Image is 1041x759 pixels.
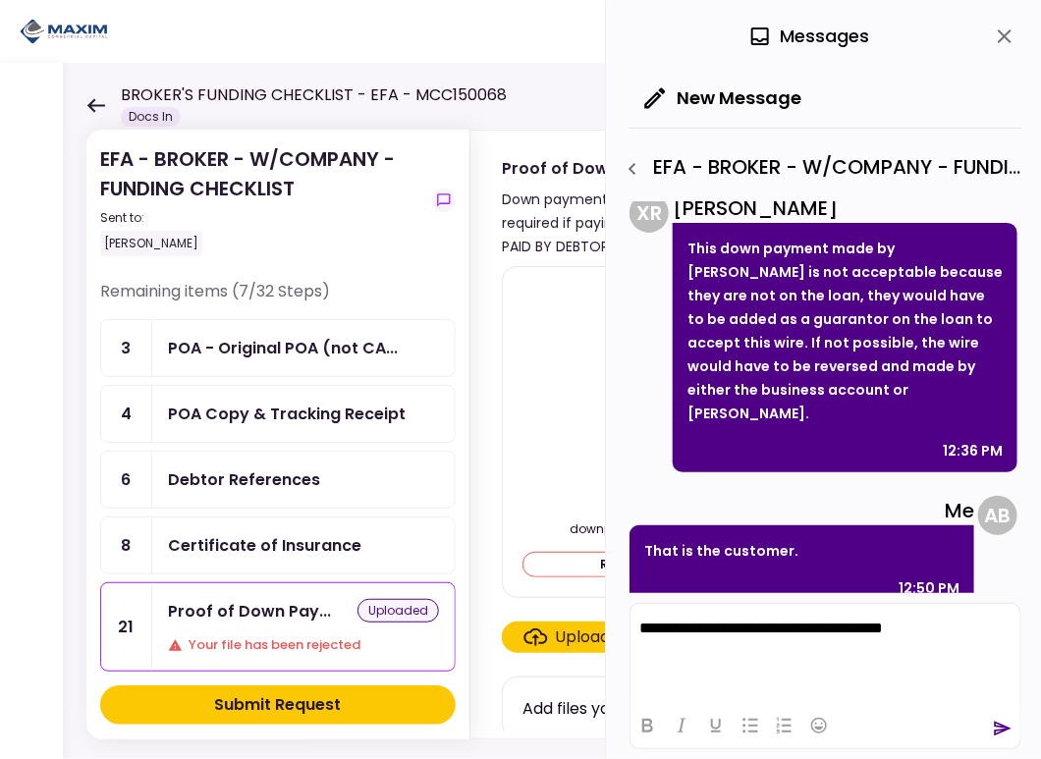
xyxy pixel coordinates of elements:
[616,152,1021,186] div: EFA - BROKER - W/COMPANY - FUNDING CHECKLIST - Proof of Down Payment 1
[768,712,801,739] button: Numbered list
[168,402,406,426] div: POA Copy & Tracking Receipt
[101,517,152,573] div: 8
[630,604,1020,702] iframe: Rich Text Area
[168,336,398,360] div: POA - Original POA (not CA or GA)
[100,280,456,319] div: Remaining items (7/32 Steps)
[943,439,1003,462] div: 12:36 PM
[101,452,152,508] div: 6
[502,156,890,181] div: Proof of Down Payment 1
[100,451,456,509] a: 6Debtor References
[522,520,729,538] div: downpayment.jpg
[432,189,456,212] button: show-messages
[168,533,361,558] div: Certificate of Insurance
[630,712,664,739] button: Bold
[101,386,152,442] div: 4
[100,231,202,256] div: [PERSON_NAME]
[121,83,507,107] h1: BROKER'S FUNDING CHECKLIST - EFA - MCC150068
[748,22,869,51] div: Messages
[988,20,1021,53] button: close
[699,712,733,739] button: Underline
[100,319,456,377] a: 3POA - Original POA (not CA or GA)
[502,188,890,258] div: Down payment must be in certified funds. Wire transfer required if paying to Maxim to avoid delay...
[121,107,181,127] div: Docs In
[101,320,152,376] div: 3
[522,552,729,577] button: Remove
[978,496,1017,535] div: A B
[630,73,817,124] button: New Message
[100,209,424,227] div: Sent to:
[630,193,669,233] div: X R
[168,467,320,492] div: Debtor References
[665,712,698,739] button: Italic
[20,17,108,46] img: Partner icon
[168,635,439,655] div: Your file has been rejected
[100,144,424,256] div: EFA - BROKER - W/COMPANY - FUNDING CHECKLIST
[357,599,439,623] div: uploaded
[556,625,678,649] div: Upload New File
[101,583,152,671] div: 21
[802,712,836,739] button: Emojis
[673,193,1017,223] div: [PERSON_NAME]
[522,696,858,721] div: Add files you've already uploaded to My AIO
[100,516,456,574] a: 8Certificate of Insurance
[630,496,974,525] div: Me
[502,622,698,653] span: Click here to upload the required document
[100,385,456,443] a: 4POA Copy & Tracking Receipt
[100,685,456,725] button: Submit Request
[168,599,331,623] div: Proof of Down Payment 1
[734,712,767,739] button: Bullet list
[899,576,959,600] div: 12:50 PM
[687,237,1003,425] p: This down payment made by [PERSON_NAME] is not acceptable because they are not on the loan, they ...
[100,582,456,672] a: 21Proof of Down Payment 1uploadedYour file has been rejected
[993,719,1013,738] button: send
[215,693,342,717] div: Submit Request
[644,539,959,563] p: That is the customer.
